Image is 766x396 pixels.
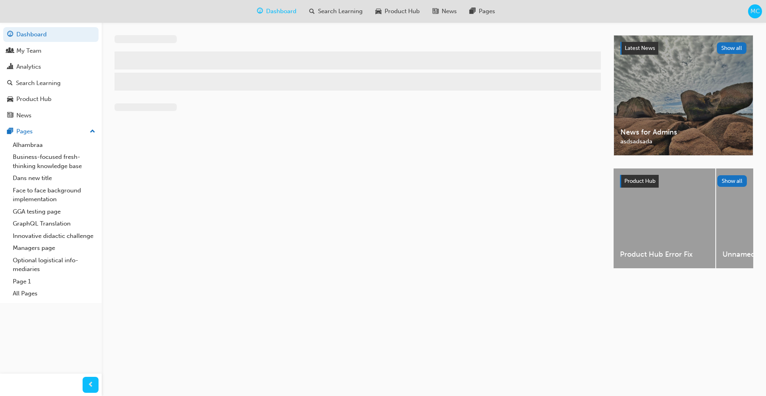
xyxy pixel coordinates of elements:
[624,178,655,184] span: Product Hub
[479,6,485,16] span: pages-icon
[16,111,32,120] div: News
[16,127,33,136] div: Pages
[16,46,41,55] div: My Team
[385,6,391,16] span: car-icon
[442,6,448,16] span: news-icon
[620,137,746,146] span: asdsadsada
[472,3,511,20] a: pages-iconPages
[10,254,99,275] a: Optional logistical info-mediaries
[3,108,99,123] a: News
[16,79,61,88] div: Search Learning
[435,3,472,20] a: news-iconNews
[318,6,324,16] span: search-icon
[378,3,435,20] a: car-iconProduct Hub
[10,275,99,288] a: Page 1
[620,250,709,259] span: Product Hub Error Fix
[10,184,99,206] a: Face to face background implementation
[90,127,95,137] span: up-icon
[10,151,99,172] a: Business-focused fresh-thinking knowledge base
[10,172,99,184] a: Dans new title
[266,6,272,16] span: guage-icon
[748,4,762,18] button: MC
[7,31,13,38] span: guage-icon
[3,59,99,74] a: Analytics
[750,7,760,16] span: MC
[3,92,99,107] a: Product Hub
[327,7,372,16] span: Search Learning
[3,124,99,139] button: Pages
[4,7,22,16] img: Trak
[614,35,753,156] a: Latest NewsShow allNews for Adminsasdsadsada
[451,7,466,16] span: News
[3,27,99,42] a: Dashboard
[717,42,747,54] button: Show all
[10,287,99,300] a: All Pages
[16,62,41,71] div: Analytics
[614,168,715,268] a: Product Hub Error Fix
[10,206,99,218] a: GGA testing page
[10,218,99,230] a: GraphQL Translation
[625,45,655,51] span: Latest News
[394,7,429,16] span: Product Hub
[10,230,99,242] a: Innovative didactic challenge
[10,242,99,254] a: Managers page
[620,128,746,137] span: News for Admins
[7,48,13,55] span: people-icon
[7,80,13,87] span: search-icon
[88,380,94,390] span: prev-icon
[620,42,746,55] a: Latest NewsShow all
[3,76,99,91] a: Search Learning
[3,26,99,124] button: DashboardMy TeamAnalyticsSearch LearningProduct HubNews
[16,95,51,104] div: Product Hub
[717,175,747,187] button: Show all
[7,112,13,119] span: news-icon
[312,3,378,20] a: search-iconSearch Learning
[620,175,747,188] a: Product HubShow all
[260,3,312,20] a: guage-iconDashboard
[7,128,13,135] span: pages-icon
[7,96,13,103] span: car-icon
[275,7,306,16] span: Dashboard
[10,139,99,151] a: Alhambraa
[7,63,13,71] span: chart-icon
[488,7,504,16] span: Pages
[3,44,99,58] a: My Team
